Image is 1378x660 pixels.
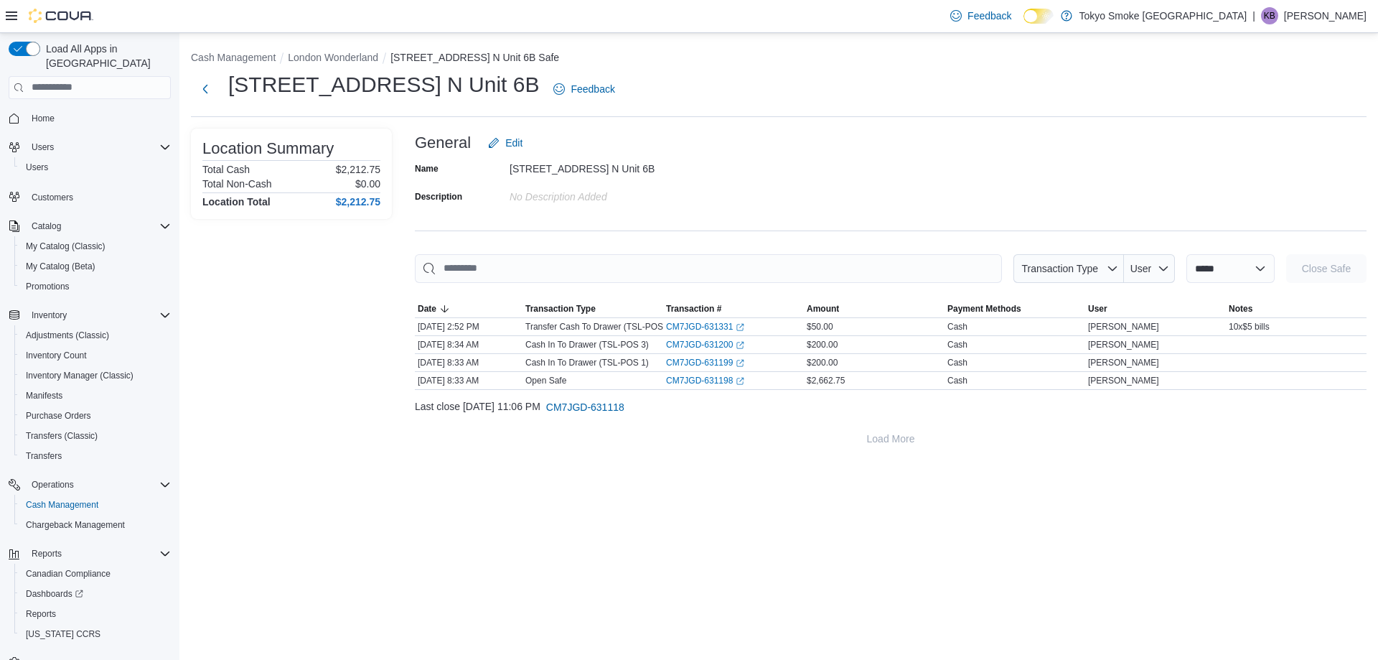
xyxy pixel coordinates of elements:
[804,300,945,317] button: Amount
[191,75,220,103] button: Next
[3,475,177,495] button: Operations
[26,350,87,361] span: Inventory Count
[26,261,95,272] span: My Catalog (Beta)
[14,325,177,345] button: Adjustments (Classic)
[20,367,139,384] a: Inventory Manager (Classic)
[26,307,171,324] span: Inventory
[525,375,566,386] p: Open Safe
[1013,254,1124,283] button: Transaction Type
[336,164,380,175] p: $2,212.75
[202,140,334,157] h3: Location Summary
[26,410,91,422] span: Purchase Orders
[14,604,177,624] button: Reports
[1226,300,1367,317] button: Notes
[20,387,171,404] span: Manifests
[14,256,177,276] button: My Catalog (Beta)
[20,347,93,364] a: Inventory Count
[32,310,67,321] span: Inventory
[3,137,177,157] button: Users
[3,305,177,325] button: Inventory
[14,515,177,535] button: Chargeback Management
[415,300,522,317] button: Date
[20,516,171,534] span: Chargeback Management
[32,479,74,491] span: Operations
[525,303,596,315] span: Transaction Type
[14,386,177,406] button: Manifests
[482,129,528,157] button: Edit
[415,134,471,152] h3: General
[336,196,380,208] h4: $2,212.75
[415,336,522,353] div: [DATE] 8:34 AM
[1088,303,1107,315] span: User
[26,545,67,562] button: Reports
[20,278,171,295] span: Promotions
[1021,263,1098,274] span: Transaction Type
[26,281,70,292] span: Promotions
[26,476,80,493] button: Operations
[540,393,630,422] button: CM7JGD-631118
[26,162,48,173] span: Users
[1023,9,1054,24] input: Dark Mode
[525,339,649,350] p: Cash In To Drawer (TSL-POS 3)
[26,189,79,206] a: Customers
[32,548,62,559] span: Reports
[14,624,177,644] button: [US_STATE] CCRS
[390,52,559,63] button: [STREET_ADDRESS] N Unit 6B Safe
[947,303,1021,315] span: Payment Methods
[20,496,104,513] a: Cash Management
[32,141,54,153] span: Users
[288,52,378,63] button: London Wonderland
[202,164,250,175] h6: Total Cash
[20,427,171,445] span: Transfers (Classic)
[666,303,721,315] span: Transaction #
[26,499,98,511] span: Cash Management
[807,357,838,368] span: $200.00
[20,565,171,582] span: Canadian Compliance
[20,565,116,582] a: Canadian Compliance
[26,608,56,620] span: Reports
[666,339,744,350] a: CM7JGD-631200External link
[1130,263,1152,274] span: User
[20,585,171,603] span: Dashboards
[40,42,171,70] span: Load All Apps in [GEOGRAPHIC_DATA]
[807,303,839,315] span: Amount
[20,427,103,445] a: Transfers (Classic)
[867,432,915,446] span: Load More
[20,159,54,176] a: Users
[666,321,744,333] a: CM7JGD-631331External link
[202,178,272,190] h6: Total Non-Cash
[32,220,61,232] span: Catalog
[947,339,967,350] div: Cash
[1088,339,1159,350] span: [PERSON_NAME]
[14,345,177,366] button: Inventory Count
[14,236,177,256] button: My Catalog (Classic)
[666,357,744,368] a: CM7JGD-631199External link
[26,330,109,341] span: Adjustments (Classic)
[1088,321,1159,333] span: [PERSON_NAME]
[20,327,171,344] span: Adjustments (Classic)
[415,354,522,371] div: [DATE] 8:33 AM
[26,628,100,640] span: [US_STATE] CCRS
[525,321,673,333] p: Transfer Cash To Drawer (TSL-POS 3)
[20,327,115,344] a: Adjustments (Classic)
[947,375,967,386] div: Cash
[26,588,83,600] span: Dashboards
[20,605,171,623] span: Reports
[20,387,68,404] a: Manifests
[1286,254,1367,283] button: Close Safe
[1252,7,1255,24] p: |
[3,186,177,207] button: Customers
[1088,357,1159,368] span: [PERSON_NAME]
[202,196,271,208] h4: Location Total
[947,321,967,333] div: Cash
[736,323,744,332] svg: External link
[945,1,1017,30] a: Feedback
[1264,7,1275,24] span: KB
[228,70,539,99] h1: [STREET_ADDRESS] N Unit 6B
[20,367,171,384] span: Inventory Manager (Classic)
[1229,303,1252,315] span: Notes
[548,75,620,103] a: Feedback
[20,447,67,465] a: Transfers
[20,238,111,255] a: My Catalog (Classic)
